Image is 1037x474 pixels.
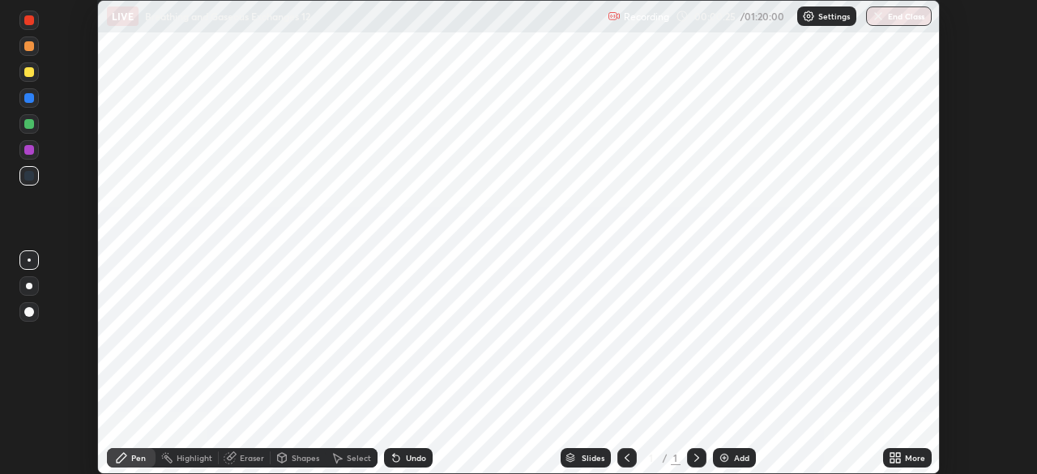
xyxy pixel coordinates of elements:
[406,454,426,462] div: Undo
[240,454,264,462] div: Eraser
[671,451,681,465] div: 1
[347,454,371,462] div: Select
[624,11,669,23] p: Recording
[112,10,134,23] p: LIVE
[802,10,815,23] img: class-settings-icons
[292,454,319,462] div: Shapes
[131,454,146,462] div: Pen
[177,454,212,462] div: Highlight
[734,454,749,462] div: Add
[872,10,885,23] img: end-class-cross
[818,12,850,20] p: Settings
[663,453,668,463] div: /
[145,10,310,23] p: Breathing and Gaseous Exchanges 12
[718,451,731,464] img: add-slide-button
[866,6,932,26] button: End Class
[582,454,604,462] div: Slides
[608,10,621,23] img: recording.375f2c34.svg
[643,453,659,463] div: 1
[905,454,925,462] div: More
